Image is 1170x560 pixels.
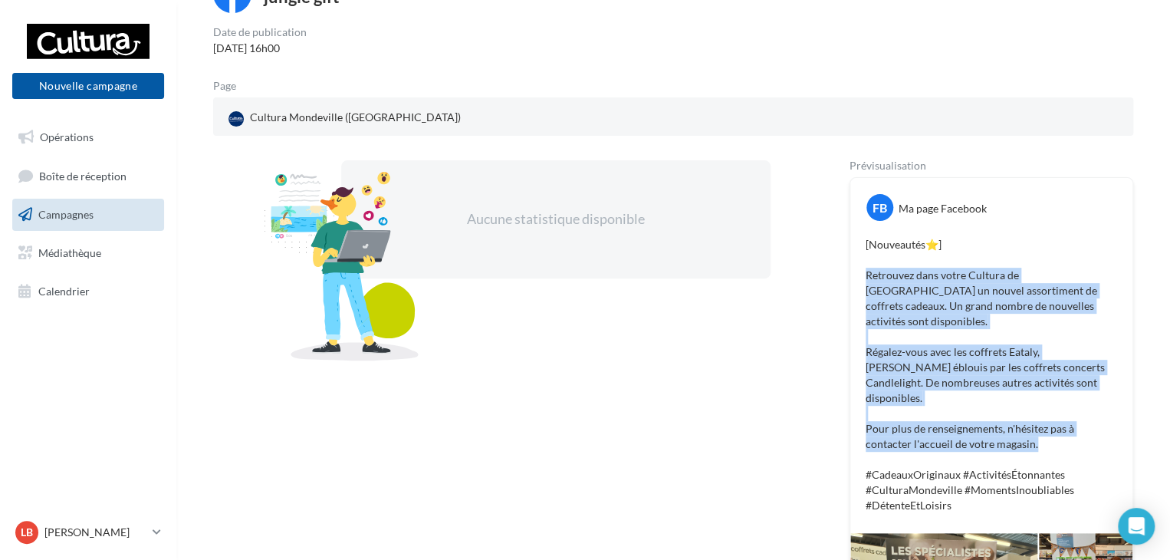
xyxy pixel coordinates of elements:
[899,201,987,216] div: Ma page Facebook
[39,169,127,182] span: Boîte de réception
[866,194,893,221] div: FB
[38,284,90,297] span: Calendrier
[866,237,1117,513] p: [Nouveautés⭐] Retrouvez dans votre Cultura de [GEOGRAPHIC_DATA] un nouvel assortiment de coffrets...
[213,81,248,91] div: Page
[12,73,164,99] button: Nouvelle campagne
[213,41,307,56] div: [DATE] 16h00
[390,209,721,229] div: Aucune statistique disponible
[225,107,524,130] a: Cultura Mondeville ([GEOGRAPHIC_DATA])
[9,160,167,193] a: Boîte de réception
[40,130,94,143] span: Opérations
[21,525,33,540] span: LB
[850,160,1133,171] div: Prévisualisation
[44,525,146,540] p: [PERSON_NAME]
[225,107,464,130] div: Cultura Mondeville ([GEOGRAPHIC_DATA])
[9,237,167,269] a: Médiathèque
[9,199,167,231] a: Campagnes
[1118,508,1155,545] div: Open Intercom Messenger
[38,246,101,259] span: Médiathèque
[9,275,167,308] a: Calendrier
[9,121,167,153] a: Opérations
[12,518,164,547] a: LB [PERSON_NAME]
[38,208,94,221] span: Campagnes
[213,27,307,38] div: Date de publication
